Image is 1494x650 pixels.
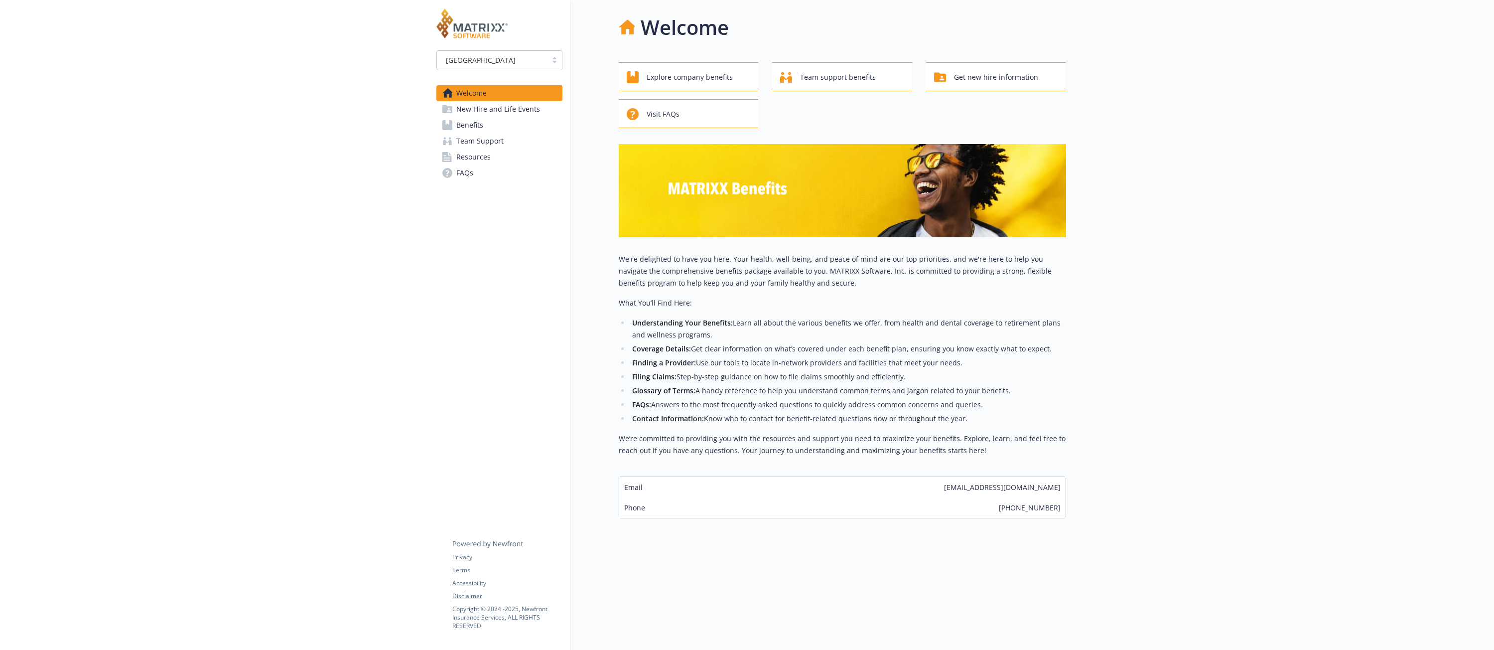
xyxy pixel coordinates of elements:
[632,414,704,423] strong: Contact Information:
[624,482,643,492] span: Email
[619,297,1066,309] p: What You’ll Find Here:
[630,413,1066,425] li: Know who to contact for benefit-related questions now or throughout the year.
[452,553,562,562] a: Privacy
[619,62,759,91] button: Explore company benefits
[456,133,504,149] span: Team Support
[442,55,542,65] span: [GEOGRAPHIC_DATA]
[630,343,1066,355] li: Get clear information on what’s covered under each benefit plan, ensuring you know exactly what t...
[954,68,1038,87] span: Get new hire information
[632,372,677,381] strong: Filing Claims:
[436,101,562,117] a: New Hire and Life Events
[619,253,1066,289] p: We're delighted to have you here. Your health, well-being, and peace of mind are our top prioriti...
[436,85,562,101] a: Welcome
[632,400,651,409] strong: FAQs:
[630,357,1066,369] li: Use our tools to locate in-network providers and facilities that meet your needs.
[641,12,729,42] h1: Welcome
[624,502,645,513] span: Phone
[632,318,733,327] strong: Understanding Your Benefits:
[630,385,1066,397] li: A handy reference to help you understand common terms and jargon related to your benefits.
[452,579,562,588] a: Accessibility
[630,317,1066,341] li: Learn all about the various benefits we offer, from health and dental coverage to retirement plan...
[772,62,912,91] button: Team support benefits
[647,105,679,124] span: Visit FAQs
[630,371,1066,383] li: Step-by-step guidance on how to file claims smoothly and efficiently.
[456,165,473,181] span: FAQs
[619,99,759,128] button: Visit FAQs
[632,344,691,353] strong: Coverage Details:
[456,149,491,165] span: Resources
[446,55,516,65] span: [GEOGRAPHIC_DATA]
[456,117,483,133] span: Benefits
[456,101,540,117] span: New Hire and Life Events
[436,165,562,181] a: FAQs
[630,399,1066,411] li: Answers to the most frequently asked questions to quickly address common concerns and queries.
[436,133,562,149] a: Team Support
[999,502,1061,513] span: [PHONE_NUMBER]
[619,433,1066,457] p: We’re committed to providing you with the resources and support you need to maximize your benefit...
[452,592,562,601] a: Disclaimer
[647,68,733,87] span: Explore company benefits
[926,62,1066,91] button: Get new hire information
[452,566,562,575] a: Terms
[800,68,876,87] span: Team support benefits
[619,144,1066,237] img: overview page banner
[456,85,487,101] span: Welcome
[436,117,562,133] a: Benefits
[944,482,1061,492] span: [EMAIL_ADDRESS][DOMAIN_NAME]
[632,358,696,367] strong: Finding a Provider:
[452,605,562,630] p: Copyright © 2024 - 2025 , Newfront Insurance Services, ALL RIGHTS RESERVED
[436,149,562,165] a: Resources
[632,386,695,395] strong: Glossary of Terms:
